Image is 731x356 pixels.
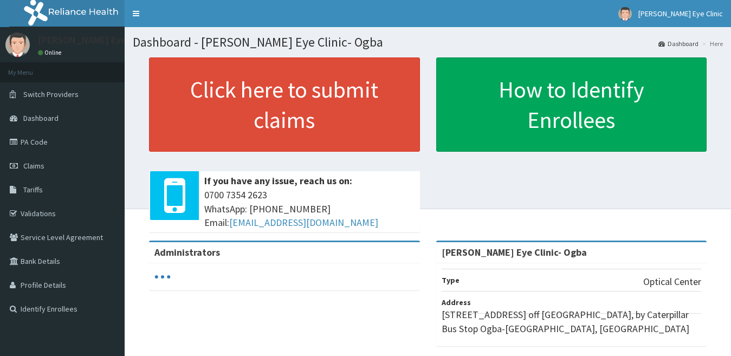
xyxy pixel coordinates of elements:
[133,35,723,49] h1: Dashboard - [PERSON_NAME] Eye Clinic- Ogba
[442,308,702,335] p: [STREET_ADDRESS] off [GEOGRAPHIC_DATA], by Caterpillar Bus Stop Ogba-[GEOGRAPHIC_DATA], [GEOGRAPH...
[23,89,79,99] span: Switch Providers
[658,39,698,48] a: Dashboard
[204,174,352,187] b: If you have any issue, reach us on:
[700,39,723,48] li: Here
[38,35,151,45] p: [PERSON_NAME] Eye Clinic
[23,161,44,171] span: Claims
[229,216,378,229] a: [EMAIL_ADDRESS][DOMAIN_NAME]
[204,188,415,230] span: 0700 7354 2623 WhatsApp: [PHONE_NUMBER] Email:
[23,113,59,123] span: Dashboard
[5,33,30,57] img: User Image
[154,269,171,285] svg: audio-loading
[442,275,460,285] b: Type
[643,275,701,289] p: Optical Center
[442,297,471,307] b: Address
[436,57,707,152] a: How to Identify Enrollees
[442,246,587,258] strong: [PERSON_NAME] Eye Clinic- Ogba
[149,57,420,152] a: Click here to submit claims
[618,7,632,21] img: User Image
[23,185,43,195] span: Tariffs
[38,49,64,56] a: Online
[154,246,220,258] b: Administrators
[638,9,723,18] span: [PERSON_NAME] Eye Clinic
